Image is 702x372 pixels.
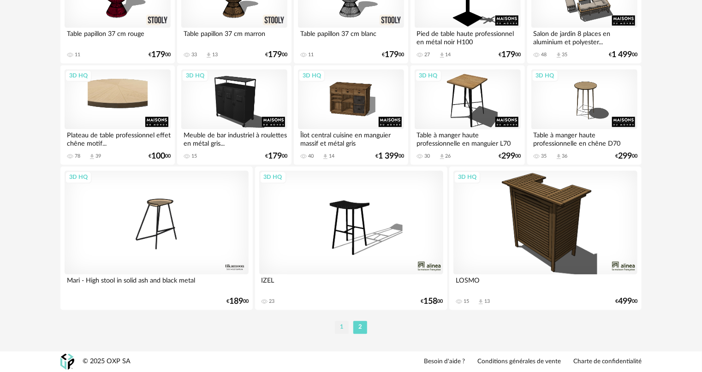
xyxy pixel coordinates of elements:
div: € 00 [149,153,171,159]
div: 13 [484,298,490,305]
div: Plateau de table professionnel effet chêne motif... [65,129,171,148]
div: Table papillon 37 cm rouge [65,28,171,46]
div: € 00 [615,153,637,159]
div: € 00 [226,298,249,305]
div: Table à manger haute professionnelle en chêne D70 [531,129,637,148]
img: OXP [60,354,74,370]
div: € 00 [265,153,287,159]
span: Download icon [89,153,95,160]
span: Download icon [322,153,329,160]
div: 3D HQ [532,70,559,82]
a: 3D HQ Table à manger haute professionnelle en chêne D70 35 Download icon 36 €29900 [527,65,642,165]
div: € 00 [499,153,521,159]
div: 15 [191,153,197,159]
span: 1 399 [378,153,399,159]
span: 499 [618,298,632,305]
div: 3D HQ [454,171,481,183]
div: © 2025 OXP SA [83,357,131,366]
div: € 00 [375,153,404,159]
span: 179 [268,52,282,58]
div: € 00 [382,52,404,58]
div: 3D HQ [65,171,92,183]
a: 3D HQ Table à manger haute professionnelle en manguier L70 30 Download icon 26 €29900 [410,65,525,165]
div: € 00 [265,52,287,58]
div: 3D HQ [298,70,325,82]
a: Besoin d'aide ? [424,358,465,366]
div: 36 [562,153,568,159]
div: IZEL [259,274,443,293]
div: Table papillon 37 cm marron [181,28,287,46]
div: 26 [446,153,451,159]
li: 2 [353,321,367,334]
div: 3D HQ [65,70,92,82]
span: Download icon [439,52,446,59]
div: 13 [212,52,218,58]
span: 179 [385,52,399,58]
span: Download icon [477,298,484,305]
span: Download icon [205,52,212,59]
span: Download icon [439,153,446,160]
span: Download icon [555,52,562,59]
div: Mari - High stool in solid ash and black metal [65,274,249,293]
div: € 00 [499,52,521,58]
a: 3D HQ IZEL 23 €15800 [255,166,447,309]
span: 179 [268,153,282,159]
div: 35 [541,153,547,159]
div: 39 [95,153,101,159]
div: Îlot central cuisine en manguier massif et métal gris [298,129,404,148]
a: 3D HQ LOSMO 15 Download icon 13 €49900 [449,166,642,309]
a: Charte de confidentialité [573,358,642,366]
span: 179 [151,52,165,58]
span: 179 [501,52,515,58]
div: 30 [425,153,430,159]
a: 3D HQ Îlot central cuisine en manguier massif et métal gris 40 Download icon 14 €1 39900 [294,65,408,165]
div: 23 [269,298,275,305]
div: 27 [425,52,430,58]
div: € 00 [615,298,637,305]
div: 14 [329,153,334,159]
a: 3D HQ Meuble de bar industriel à roulettes en métal gris... 15 €17900 [177,65,292,165]
div: 3D HQ [415,70,442,82]
div: € 00 [609,52,637,58]
li: 1 [335,321,349,334]
div: 11 [308,52,314,58]
div: 33 [191,52,197,58]
a: 3D HQ Mari - High stool in solid ash and black metal €18900 [60,166,253,309]
div: 11 [75,52,80,58]
div: Table à manger haute professionnelle en manguier L70 [415,129,521,148]
div: 3D HQ [182,70,208,82]
span: 189 [229,298,243,305]
div: 3D HQ [260,171,286,183]
div: Meuble de bar industriel à roulettes en métal gris... [181,129,287,148]
span: 158 [424,298,438,305]
div: € 00 [149,52,171,58]
div: € 00 [421,298,443,305]
span: Download icon [555,153,562,160]
div: Salon de jardin 8 places en aluminium et polyester... [531,28,637,46]
span: 299 [501,153,515,159]
span: 1 499 [612,52,632,58]
div: LOSMO [453,274,637,293]
div: 48 [541,52,547,58]
span: 299 [618,153,632,159]
a: Conditions générales de vente [477,358,561,366]
a: 3D HQ Plateau de table professionnel effet chêne motif... 78 Download icon 39 €10000 [60,65,175,165]
div: 15 [464,298,469,305]
div: 78 [75,153,80,159]
div: 14 [446,52,451,58]
div: Table papillon 37 cm blanc [298,28,404,46]
div: Pied de table haute professionnel en métal noir H100 [415,28,521,46]
div: 35 [562,52,568,58]
div: 40 [308,153,314,159]
span: 100 [151,153,165,159]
